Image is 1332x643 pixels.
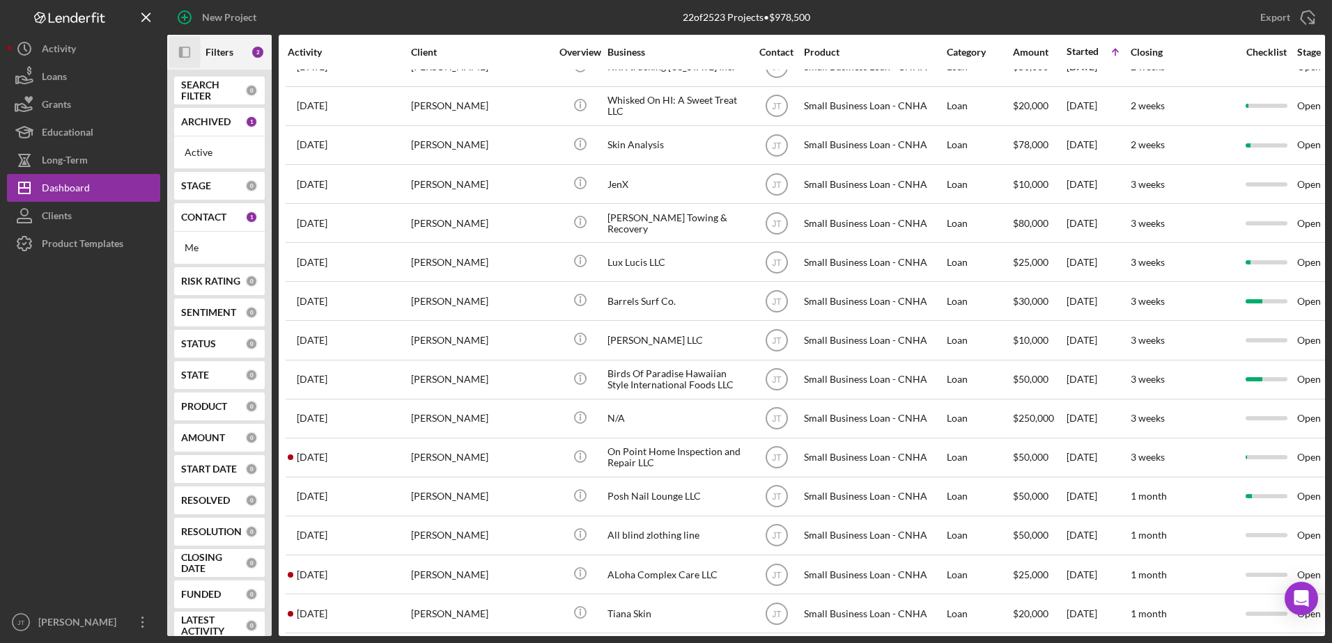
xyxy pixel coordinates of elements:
div: 0 [245,525,258,538]
text: JT [772,141,782,150]
div: [PERSON_NAME] [35,608,125,640]
div: On Point Home Inspection and Repair LLC [607,439,747,476]
div: Active [185,147,254,158]
div: Loan [947,88,1012,125]
div: Product Templates [42,230,123,261]
div: Clients [42,202,72,233]
div: Activity [42,35,76,66]
time: 2025-07-31 21:36 [297,374,327,385]
b: PRODUCT [181,401,227,412]
div: Loan [947,400,1012,437]
div: [DATE] [1067,517,1129,554]
time: 1 month [1131,529,1167,541]
div: 0 [245,369,258,381]
div: Loan [947,478,1012,515]
div: Grants [42,90,71,122]
a: Educational [7,118,160,146]
time: 3 weeks [1131,178,1165,190]
b: STATUS [181,338,216,349]
div: $10,000 [1013,166,1065,203]
time: 2 weeks [1131,138,1165,150]
b: LATEST ACTIVITY [181,614,245,637]
div: $50,000 [1013,517,1065,554]
div: [DATE] [1067,283,1129,319]
div: Small Business Loan - CNHA [804,88,943,125]
div: [PERSON_NAME] [411,478,550,515]
div: ALoha Complex Care LLC [607,556,747,593]
b: STATE [181,370,209,381]
text: JT [772,570,782,580]
div: [DATE] [1067,166,1129,203]
div: [PERSON_NAME] LLC [607,321,747,358]
div: 0 [245,400,258,413]
div: [DATE] [1067,361,1129,398]
div: 0 [245,275,258,287]
time: 2025-07-17 01:13 [297,257,327,268]
div: Small Business Loan - CNHA [804,244,943,280]
div: [DATE] [1067,556,1129,593]
time: 3 weeks [1131,256,1165,268]
div: $25,000 [1013,244,1065,280]
div: Birds Of Paradise Hawaiian Style International Foods LLC [607,361,747,398]
time: 2025-07-14 21:21 [297,139,327,150]
button: Dashboard [7,174,160,202]
div: Loan [947,595,1012,632]
div: Posh Nail Lounge LLC [607,478,747,515]
div: Loan [947,517,1012,554]
time: 2025-07-16 23:07 [297,218,327,229]
div: N/A [607,400,747,437]
div: 0 [245,180,258,192]
div: $80,000 [1013,205,1065,241]
div: [DATE] [1067,595,1129,632]
div: [DATE] [1067,127,1129,164]
div: Small Business Loan - CNHA [804,400,943,437]
text: JT [772,609,782,619]
div: 0 [245,306,258,319]
div: 2 [251,45,265,59]
div: $50,000 [1013,439,1065,476]
div: [PERSON_NAME] [411,321,550,358]
b: START DATE [181,463,237,475]
div: [PERSON_NAME] [411,244,550,280]
time: 2 weeks [1131,100,1165,111]
time: 3 weeks [1131,334,1165,346]
div: Loan [947,166,1012,203]
div: Category [947,47,1012,58]
div: Small Business Loan - CNHA [804,283,943,319]
div: Open Intercom Messenger [1285,582,1318,615]
text: JT [772,453,782,463]
time: 2025-08-02 04:39 [297,608,327,619]
button: Clients [7,202,160,230]
div: Small Business Loan - CNHA [804,205,943,241]
div: Small Business Loan - CNHA [804,595,943,632]
div: [PERSON_NAME] [411,595,550,632]
b: STAGE [181,180,211,191]
div: Loan [947,283,1012,319]
text: JT [772,492,782,502]
div: [PERSON_NAME] [411,439,550,476]
b: FUNDED [181,589,221,600]
div: 0 [245,494,258,507]
div: Loan [947,361,1012,398]
div: Started [1067,46,1099,57]
time: 2025-07-12 06:40 [297,100,327,111]
div: $20,000 [1013,88,1065,125]
a: Activity [7,35,160,63]
div: Skin Analysis [607,127,747,164]
div: $25,000 [1013,556,1065,593]
time: 1 month [1131,569,1167,580]
div: $50,000 [1013,361,1065,398]
div: Lux Lucis LLC [607,244,747,280]
div: Long-Term [42,146,88,177]
div: Loan [947,205,1012,241]
div: 0 [245,463,258,475]
b: RESOLUTION [181,526,242,537]
div: Barrels Surf Co. [607,283,747,319]
time: 3 weeks [1131,295,1165,307]
button: Grants [7,90,160,118]
time: 2025-07-30 20:40 [297,569,327,580]
div: JenX [607,166,747,203]
div: Loan [947,127,1012,164]
div: Client [411,47,550,58]
text: JT [772,414,782,424]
